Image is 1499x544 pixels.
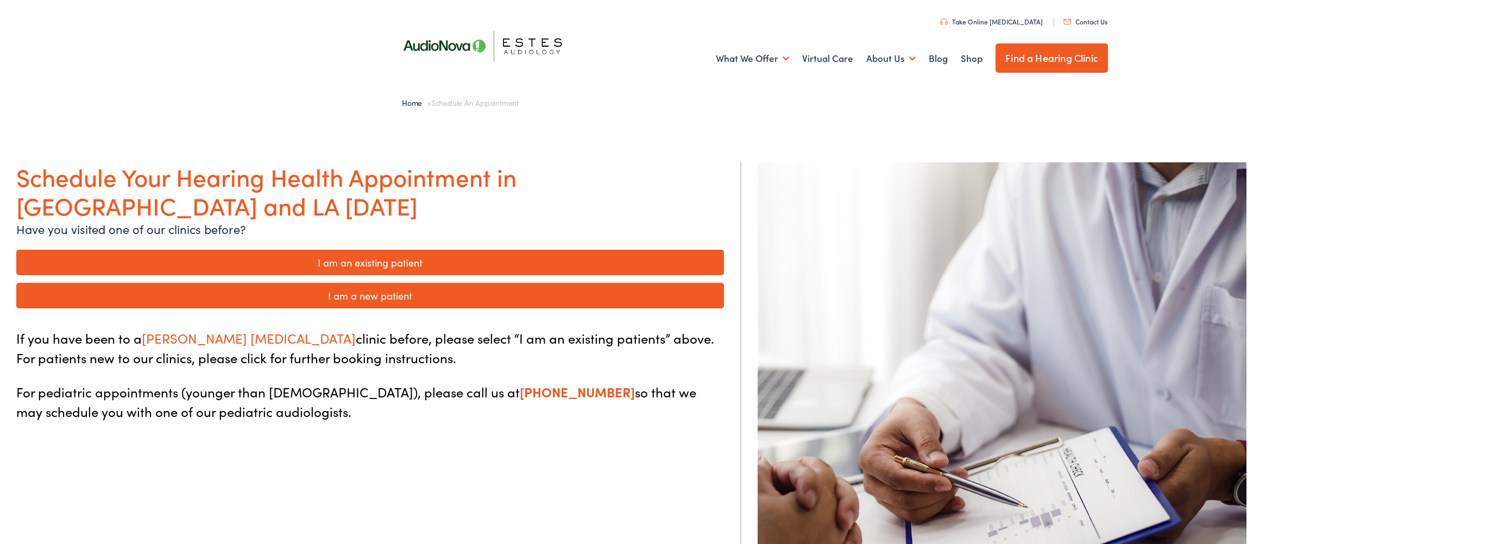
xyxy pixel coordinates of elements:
[431,97,519,108] span: Schedule an Appointment
[866,39,916,79] a: About Us
[716,39,789,79] a: What We Offer
[520,383,635,401] a: [PHONE_NUMBER]
[1063,19,1071,24] img: utility icon
[16,382,724,421] p: For pediatric appointments (younger than [DEMOGRAPHIC_DATA]), please call us at so that we may sc...
[16,283,724,308] a: I am a new patient
[1063,17,1107,26] a: Contact Us
[802,39,853,79] a: Virtual Care
[142,329,356,347] span: [PERSON_NAME] [MEDICAL_DATA]
[996,43,1108,73] a: Find a Hearing Clinic
[961,39,982,79] a: Shop
[16,328,724,368] p: If you have been to a clinic before, please select “I am an existing patients” above. For patient...
[402,97,427,108] a: Home
[940,17,1043,26] a: Take Online [MEDICAL_DATA]
[16,250,724,275] a: I am an existing patient
[16,162,724,220] h1: Schedule Your Hearing Health Appointment in [GEOGRAPHIC_DATA] and LA [DATE]
[16,220,724,238] p: Have you visited one of our clinics before?
[929,39,948,79] a: Blog
[402,97,519,108] span: »
[940,18,948,25] img: utility icon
